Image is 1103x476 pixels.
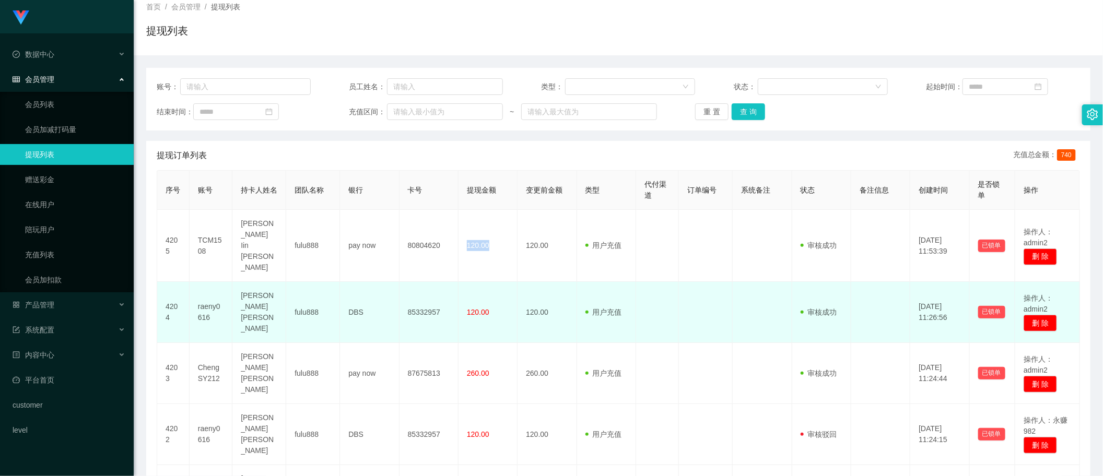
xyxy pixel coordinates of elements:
td: 120.00 [518,404,577,465]
span: 账号 [198,186,213,194]
td: [PERSON_NAME] [PERSON_NAME] [232,343,286,404]
td: [DATE] 11:26:56 [910,282,969,343]
td: [DATE] 11:24:44 [910,343,969,404]
button: 删 除 [1024,248,1057,265]
span: 充值区间： [349,106,387,117]
span: 操作人：admin2 [1024,228,1053,247]
span: 类型： [542,81,566,92]
button: 查 询 [732,103,765,120]
i: 图标: calendar [1035,83,1042,90]
td: 120.00 [518,282,577,343]
span: 120.00 [467,430,489,438]
td: 4202 [157,404,190,465]
span: 会员管理 [171,3,201,11]
a: 赠送彩金 [25,169,125,190]
td: 80804620 [400,210,459,282]
td: [PERSON_NAME] [PERSON_NAME] [232,282,286,343]
a: 会员加扣款 [25,269,125,290]
button: 已锁单 [978,428,1005,441]
td: 85332957 [400,282,459,343]
span: 起始时间： [926,81,963,92]
i: 图标: down [875,84,882,91]
span: 提现金额 [467,186,496,194]
button: 重 置 [695,103,729,120]
span: 740 [1057,149,1076,161]
td: pay now [340,343,399,404]
td: DBS [340,282,399,343]
i: 图标: profile [13,351,20,359]
input: 请输入最大值为 [521,103,657,120]
span: 用户充值 [585,241,622,249]
a: 充值列表 [25,244,125,265]
span: 是否锁单 [978,180,1000,199]
td: 4204 [157,282,190,343]
button: 删 除 [1024,315,1057,331]
button: 已锁单 [978,367,1005,379]
td: 120.00 [518,210,577,282]
span: 用户充值 [585,369,622,377]
span: 审核成功 [801,308,837,316]
span: 提现订单列表 [157,149,207,162]
button: 已锁单 [978,306,1005,318]
a: 陪玩用户 [25,219,125,240]
td: 85332957 [400,404,459,465]
a: customer [13,395,125,415]
i: 图标: table [13,76,20,83]
span: 内容中心 [13,351,54,359]
span: 代付渠道 [644,180,666,199]
span: 会员管理 [13,75,54,84]
td: pay now [340,210,399,282]
i: 图标: down [683,84,689,91]
span: 用户充值 [585,308,622,316]
button: 删 除 [1024,376,1057,392]
span: 序号 [166,186,180,194]
span: 账号： [157,81,180,92]
span: 状态： [734,81,758,92]
td: [DATE] 11:53:39 [910,210,969,282]
td: ChengSY212 [190,343,232,404]
i: 图标: calendar [265,108,273,115]
span: 系统备注 [741,186,770,194]
span: 变更前金额 [526,186,562,194]
span: / [205,3,207,11]
a: level [13,420,125,441]
td: DBS [340,404,399,465]
span: 团队名称 [295,186,324,194]
img: logo.9652507e.png [13,10,29,25]
span: 操作人：永赚982 [1024,416,1067,435]
td: fulu888 [286,404,340,465]
span: 操作 [1024,186,1038,194]
td: 260.00 [518,343,577,404]
span: / [165,3,167,11]
span: 数据中心 [13,50,54,58]
a: 提现列表 [25,144,125,165]
a: 在线用户 [25,194,125,215]
input: 请输入 [180,78,311,95]
span: 类型 [585,186,600,194]
span: ~ [503,106,521,117]
span: 产品管理 [13,301,54,309]
i: 图标: setting [1087,109,1098,120]
span: 银行 [348,186,363,194]
i: 图标: form [13,326,20,334]
span: 状态 [801,186,815,194]
span: 卡号 [408,186,423,194]
span: 260.00 [467,369,489,377]
td: 4205 [157,210,190,282]
td: TCM1508 [190,210,232,282]
span: 提现列表 [211,3,240,11]
a: 会员加减打码量 [25,119,125,140]
span: 审核成功 [801,369,837,377]
input: 请输入最小值为 [387,103,503,120]
td: fulu888 [286,343,340,404]
input: 请输入 [387,78,503,95]
i: 图标: check-circle-o [13,51,20,58]
span: 操作人：admin2 [1024,294,1053,313]
td: fulu888 [286,282,340,343]
span: 用户充值 [585,430,622,438]
span: 结束时间： [157,106,193,117]
td: raeny0616 [190,282,232,343]
span: 审核成功 [801,241,837,249]
div: 充值总金额： [1013,149,1080,162]
td: [PERSON_NAME] Iin [PERSON_NAME] [232,210,286,282]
